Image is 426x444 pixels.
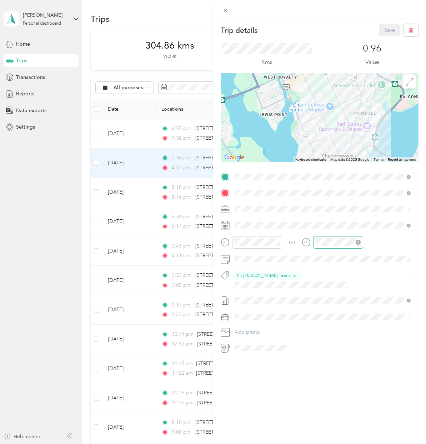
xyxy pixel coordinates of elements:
[365,58,379,67] p: Value
[261,58,272,67] p: Kms
[356,240,361,245] span: close-circle
[388,158,416,161] a: Report a map error
[363,43,381,54] p: 0.96
[222,153,246,162] a: Open this area in Google Maps (opens a new window)
[222,153,246,162] img: Google
[232,271,302,280] button: Fit [PERSON_NAME] Team
[221,25,257,35] p: Trip details
[232,327,419,337] button: Add photo
[330,158,369,161] span: Map data ©2025 Google
[288,239,295,246] div: TO
[295,157,326,162] button: Keyboard shortcuts
[237,272,290,279] span: Fit [PERSON_NAME] Team
[374,158,384,161] a: Terms (opens in new tab)
[386,404,426,444] iframe: Everlance-gr Chat Button Frame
